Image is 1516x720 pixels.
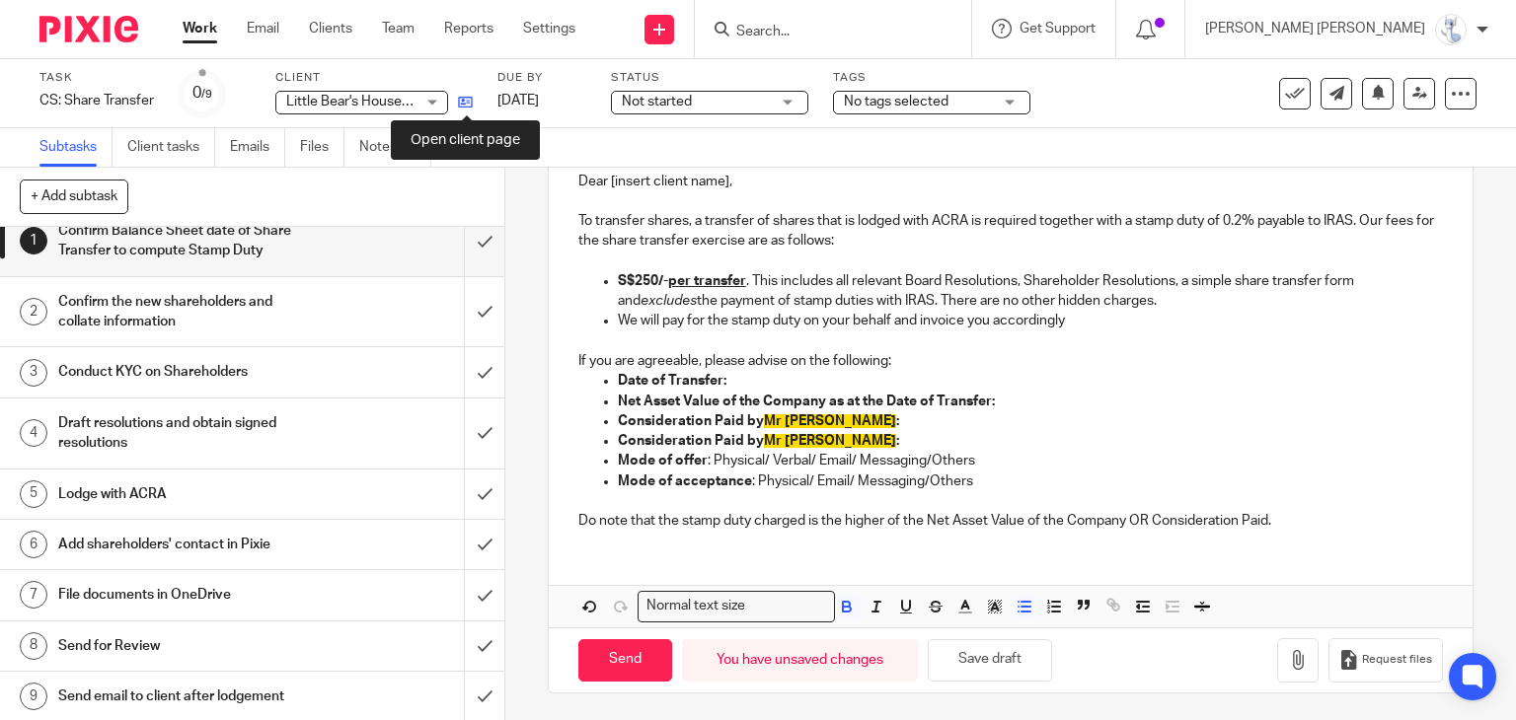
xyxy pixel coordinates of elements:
h1: Confirm the new shareholders and collate information [58,287,316,337]
div: 2 [20,298,47,325]
strong: Date of Transfer: [618,374,726,388]
strong: S$250/- [618,274,746,288]
a: Notes (0) [359,128,431,167]
h1: Confirm Balance Sheet date of Share Transfer to compute Stamp Duty [58,216,316,266]
div: 1 [20,227,47,254]
label: Task [39,70,154,86]
div: 6 [20,531,47,558]
a: Reports [444,19,493,38]
p: : Physical/ Verbal/ Email/ Messaging/Others [618,451,1444,470]
div: 5 [20,480,47,508]
input: Send [578,639,672,682]
div: You have unsaved changes [682,639,918,682]
img: Pixie [39,16,138,42]
strong: Net Asset Value of the Company as at the Date of Transfer: [618,395,995,408]
strong: Mode of acceptance [618,474,752,488]
p: : Physical/ Email/ Messaging/Others [618,471,1444,491]
span: Mr [PERSON_NAME] [764,414,896,428]
small: /9 [201,89,212,100]
img: images.jfif [1435,14,1467,45]
a: Clients [309,19,352,38]
button: Request files [1328,638,1443,683]
div: Search for option [638,591,835,621]
span: Little Bear's House (Punggol) Pte Ltd [286,95,512,108]
label: Tags [833,70,1030,86]
p: To transfer shares, a transfer of shares that is lodged with ACRA is required together with a sta... [578,211,1444,252]
span: Get Support [1020,22,1096,36]
strong: Consideration Paid by : [618,434,899,448]
button: + Add subtask [20,180,128,213]
span: Normal text size [643,596,750,616]
div: 3 [20,359,47,387]
em: excludes [641,294,697,308]
p: . This includes all relevant Board Resolutions, Shareholder Resolutions, a simple share transfer ... [618,271,1444,312]
a: Subtasks [39,128,113,167]
span: Request files [1362,652,1432,668]
h1: Send for Review [58,631,316,661]
a: Files [300,128,344,167]
a: Audit logs [446,128,522,167]
a: Emails [230,128,285,167]
div: 7 [20,581,47,609]
div: 0 [192,82,212,105]
h1: Conduct KYC on Shareholders [58,357,316,387]
h1: Send email to client after lodgement [58,682,316,711]
div: 9 [20,683,47,710]
h1: File documents in OneDrive [58,580,316,610]
a: Email [247,19,279,38]
h1: Lodge with ACRA [58,479,316,509]
input: Search [734,24,912,41]
strong: Consideration Paid by : [618,414,899,428]
input: Search for option [752,596,823,616]
span: [DATE] [497,94,539,108]
a: Client tasks [127,128,215,167]
p: We will pay for the stamp duty on your behalf and invoice you accordingly [618,311,1444,330]
div: CS: Share Transfer [39,91,154,110]
strong: Mode of offer [618,454,708,468]
a: Work [183,19,217,38]
div: 4 [20,419,47,447]
a: Team [382,19,415,38]
p: [PERSON_NAME] [PERSON_NAME] [1205,19,1425,38]
label: Due by [497,70,586,86]
u: per transfer [668,274,746,288]
p: If you are agreeable, please advise on the following: [578,351,1444,371]
label: Client [275,70,473,86]
h1: Add shareholders' contact in Pixie [58,530,316,559]
span: Mr [PERSON_NAME] [764,434,896,448]
span: Not started [622,95,692,108]
h1: Draft resolutions and obtain signed resolutions [58,408,316,459]
button: Save draft [928,639,1052,682]
a: Settings [523,19,575,38]
div: 8 [20,632,47,660]
label: Status [611,70,808,86]
span: No tags selected [844,95,948,108]
p: Dear [insert client name], [578,172,1444,191]
p: Do note that the stamp duty charged is the higher of the Net Asset Value of the Company OR Consid... [578,511,1444,531]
